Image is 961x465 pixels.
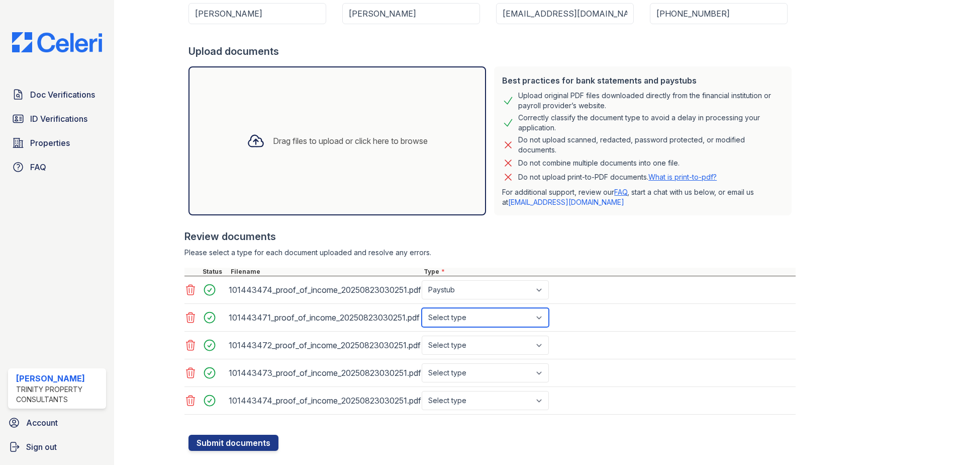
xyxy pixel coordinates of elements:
div: Upload documents [188,44,796,58]
span: FAQ [30,161,46,173]
span: Doc Verifications [30,89,95,101]
div: Please select a type for each document uploaded and resolve any errors. [184,248,796,258]
span: Account [26,417,58,429]
a: FAQ [614,188,627,196]
p: Do not upload print-to-PDF documents. [518,172,717,182]
p: For additional support, review our , start a chat with us below, or email us at [502,187,784,207]
div: Status [201,268,229,276]
div: 101443474_proof_of_income_20250823030251.pdf [229,393,418,409]
span: ID Verifications [30,113,87,125]
div: Correctly classify the document type to avoid a delay in processing your application. [518,113,784,133]
div: Type [422,268,796,276]
div: 101443473_proof_of_income_20250823030251.pdf [229,365,418,381]
span: Sign out [26,441,57,453]
a: What is print-to-pdf? [648,173,717,181]
button: Submit documents [188,435,278,451]
img: CE_Logo_Blue-a8612792a0a2168367f1c8372b55b34899dd931a85d93a1a3d3e32e68fde9ad4.png [4,32,110,52]
span: Properties [30,137,70,149]
a: Doc Verifications [8,85,106,105]
div: Do not combine multiple documents into one file. [518,157,680,169]
a: ID Verifications [8,109,106,129]
div: Best practices for bank statements and paystubs [502,74,784,87]
div: 101443472_proof_of_income_20250823030251.pdf [229,337,418,353]
div: Filename [229,268,422,276]
a: [EMAIL_ADDRESS][DOMAIN_NAME] [508,198,624,206]
div: Drag files to upload or click here to browse [273,135,428,147]
a: Sign out [4,437,110,457]
div: Do not upload scanned, redacted, password protected, or modified documents. [518,135,784,155]
div: Trinity Property Consultants [16,384,102,405]
a: Account [4,413,110,433]
div: 101443471_proof_of_income_20250823030251.pdf [229,309,418,326]
div: Review documents [184,229,796,244]
div: 101443474_proof_of_income_20250823030251.pdf [229,282,418,298]
a: Properties [8,133,106,153]
a: FAQ [8,157,106,177]
div: Upload original PDF files downloaded directly from the financial institution or payroll provider’... [518,91,784,111]
div: [PERSON_NAME] [16,372,102,384]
